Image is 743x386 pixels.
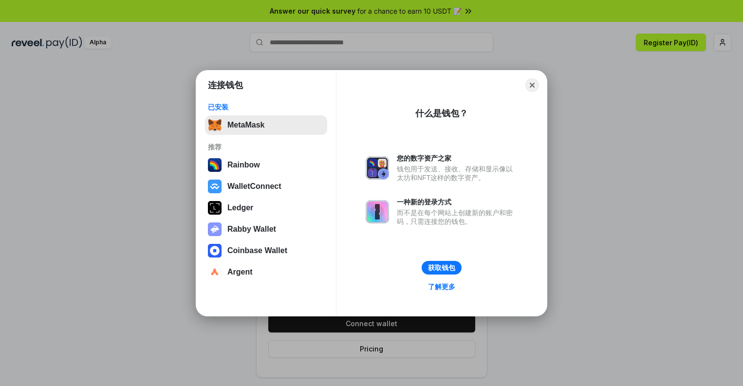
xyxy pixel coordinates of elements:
button: Argent [205,262,327,282]
button: Coinbase Wallet [205,241,327,260]
div: 一种新的登录方式 [397,198,518,206]
div: 获取钱包 [428,263,455,272]
img: svg+xml,%3Csvg%20width%3D%2228%22%20height%3D%2228%22%20viewBox%3D%220%200%2028%2028%22%20fill%3D... [208,265,222,279]
img: svg+xml,%3Csvg%20xmlns%3D%22http%3A%2F%2Fwww.w3.org%2F2000%2Fsvg%22%20fill%3D%22none%22%20viewBox... [366,200,389,223]
div: MetaMask [227,121,264,129]
div: 什么是钱包？ [415,108,468,119]
div: 您的数字资产之家 [397,154,518,163]
img: svg+xml,%3Csvg%20xmlns%3D%22http%3A%2F%2Fwww.w3.org%2F2000%2Fsvg%22%20fill%3D%22none%22%20viewBox... [208,222,222,236]
button: Rainbow [205,155,327,175]
a: 了解更多 [422,280,461,293]
img: svg+xml,%3Csvg%20fill%3D%22none%22%20height%3D%2233%22%20viewBox%3D%220%200%2035%2033%22%20width%... [208,118,222,132]
button: Close [525,78,539,92]
img: svg+xml,%3Csvg%20width%3D%2228%22%20height%3D%2228%22%20viewBox%3D%220%200%2028%2028%22%20fill%3D... [208,180,222,193]
div: 已安装 [208,103,324,111]
div: 推荐 [208,143,324,151]
div: Rabby Wallet [227,225,276,234]
div: Rainbow [227,161,260,169]
div: Coinbase Wallet [227,246,287,255]
div: 钱包用于发送、接收、存储和显示像以太坊和NFT这样的数字资产。 [397,165,518,182]
button: WalletConnect [205,177,327,196]
div: 而不是在每个网站上创建新的账户和密码，只需连接您的钱包。 [397,208,518,226]
img: svg+xml,%3Csvg%20width%3D%22120%22%20height%3D%22120%22%20viewBox%3D%220%200%20120%20120%22%20fil... [208,158,222,172]
div: 了解更多 [428,282,455,291]
img: svg+xml,%3Csvg%20width%3D%2228%22%20height%3D%2228%22%20viewBox%3D%220%200%2028%2028%22%20fill%3D... [208,244,222,257]
button: 获取钱包 [422,261,462,275]
div: WalletConnect [227,182,281,191]
img: svg+xml,%3Csvg%20xmlns%3D%22http%3A%2F%2Fwww.w3.org%2F2000%2Fsvg%22%20fill%3D%22none%22%20viewBox... [366,156,389,180]
h1: 连接钱包 [208,79,243,91]
button: MetaMask [205,115,327,135]
img: svg+xml,%3Csvg%20xmlns%3D%22http%3A%2F%2Fwww.w3.org%2F2000%2Fsvg%22%20width%3D%2228%22%20height%3... [208,201,222,215]
div: Ledger [227,203,253,212]
button: Ledger [205,198,327,218]
button: Rabby Wallet [205,220,327,239]
div: Argent [227,268,253,276]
